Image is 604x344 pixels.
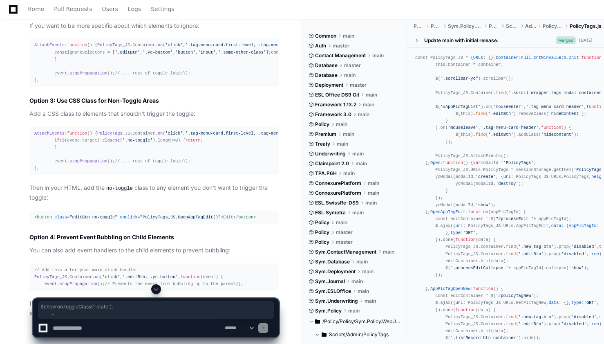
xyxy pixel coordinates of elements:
span: master [333,43,349,49]
span: // Add this after your main click handler [34,268,138,272]
span: stopPropagation [69,159,107,164]
span: '#AppPlcTagList' [441,104,481,109]
span: function [443,160,463,165]
span: Contact Management [315,52,366,59]
span: main [343,33,354,39]
span: function [468,209,488,214]
span: find [506,244,516,249]
span: Treaty [315,141,330,147]
span: null [521,55,531,60]
span: ESL Office DS9 Git [315,92,359,98]
span: Container [132,131,155,136]
span: PolicyTags.js [570,23,602,29]
span: Policy [414,23,424,29]
span: 'mouseenter' [493,104,523,109]
span: main [365,200,377,206]
span: find [476,132,486,137]
span: TPA.P6H [315,170,337,177]
span: stopPropagation [69,71,107,76]
span: '.some-other-class' [218,50,266,55]
span: main [352,151,364,157]
span: main [344,72,356,79]
span: main [372,52,384,59]
span: ConnexurePlatform [315,180,361,187]
span: main [336,121,347,128]
span: Common [315,33,336,39]
span: Open [430,160,441,165]
span: 'click' [165,43,183,47]
span: return [186,138,201,143]
span: closest [102,138,120,143]
span: length [158,138,173,143]
span: find [496,90,506,95]
span: AppPlcTagId [569,223,597,228]
span: main [383,249,394,255]
span: </ > [233,215,256,220]
span: data [551,223,561,228]
span: 'create' [476,174,496,179]
div: : ( ) { _JS. . ( , , ( ) { ($(event. ). ( ). > ) { ; } event. (); }); }, [34,130,274,172]
span: 'show' [569,265,584,270]
code: no-toggle [105,185,134,192]
span: var [473,160,481,165]
p: Add a CSS class to elements that shouldn't trigger the toggle: [29,109,279,119]
span: on [95,274,100,279]
span: master [336,239,353,245]
span: "#processEdit-" [496,216,533,221]
span: Merged [556,36,576,44]
span: Scripts [506,23,519,29]
span: PolicyTags [34,274,60,279]
span: $chevron.toggleClass('rotate'); // Toggle menu visibility if ($nextMenu.hasClass('d-none')) { $ca... [40,304,271,317]
span: 'disabled' [571,244,597,249]
span: Policy [315,121,329,128]
span: main [336,219,347,226]
h2: Option 3: Use CSS Class for Non-Toggle Areas [29,97,279,105]
span: Init [569,55,579,60]
span: main [363,101,374,108]
span: main [358,111,369,118]
span: 'click' [165,131,183,136]
span: 'click' [102,274,120,279]
span: main [343,131,354,137]
span: function [456,237,476,242]
span: main [351,278,363,285]
span: 'GET' [463,230,476,235]
span: 'PolicyTags' [503,160,534,165]
span: main [362,268,374,275]
p: You can also add event handlers to the child elements to prevent bubbling: [29,246,279,255]
span: Sym.Deployment [315,268,356,275]
span: main [356,160,367,167]
span: master [350,82,367,88]
span: on [158,131,163,136]
span: '.editBtn, .yc-button' [123,274,178,279]
span: '.no-toggle' [123,138,153,143]
span: onclick [120,215,138,220]
span: AttachEvents [34,43,65,47]
span: PolicyTags [97,43,123,47]
span: 'show' [476,202,491,207]
span: '.tag-menu-card.first-level, .tag-menu-card.second-level' [186,131,329,136]
span: url [456,223,463,228]
span: url [503,174,511,179]
span: Deployment [315,82,343,88]
span: main [352,209,364,216]
span: button [37,215,52,220]
span: 'hideContent' [541,132,574,137]
span: Premium [315,131,336,137]
span: Sym.Journal [315,278,345,285]
span: Sym.ContactManagement [315,249,376,255]
span: 0 [175,138,178,143]
span: '.editBtn' [115,50,140,55]
span: Admin [525,23,537,29]
span: PolicyTags [97,131,123,136]
p: If you want to be more specific about which elements to ignore: [29,21,279,31]
span: '.new-tag-btn' [519,244,554,249]
span: main [356,259,368,265]
span: '.tag-menu-card-header' [481,125,539,130]
span: Logs [128,7,141,11]
span: 'disabled' [561,252,586,256]
span: Container [69,274,92,279]
span: Settings [151,7,174,11]
span: Container [132,43,155,47]
span: '.processEditCollapse-' [450,265,508,270]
